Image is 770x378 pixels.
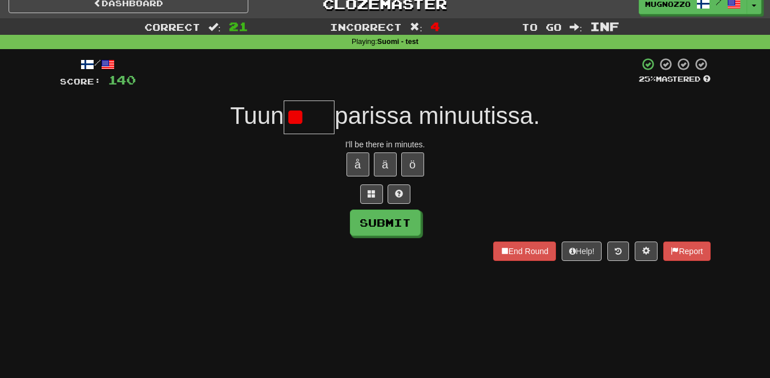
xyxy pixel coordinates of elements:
span: 25 % [639,74,656,83]
button: å [346,152,369,176]
button: Switch sentence to multiple choice alt+p [360,184,383,204]
button: Round history (alt+y) [607,242,629,261]
div: I'll be there in minutes. [60,139,711,150]
span: : [208,22,221,32]
button: Single letter hint - you only get 1 per sentence and score half the points! alt+h [388,184,410,204]
button: Submit [350,210,421,236]
button: ö [401,152,424,176]
span: To go [522,21,562,33]
span: Score: [60,77,101,86]
span: 140 [108,73,136,87]
strong: Suomi - test [377,38,418,46]
button: Help! [562,242,602,261]
button: ä [374,152,397,176]
span: Correct [144,21,200,33]
div: Mastered [639,74,711,85]
span: Inf [590,19,619,33]
span: : [410,22,422,32]
div: / [60,57,136,71]
span: 4 [430,19,440,33]
span: parissa minuutissa. [334,102,539,129]
span: Tuun [230,102,284,129]
button: Report [663,242,710,261]
span: Incorrect [330,21,402,33]
span: : [570,22,582,32]
span: 21 [229,19,248,33]
button: End Round [493,242,556,261]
